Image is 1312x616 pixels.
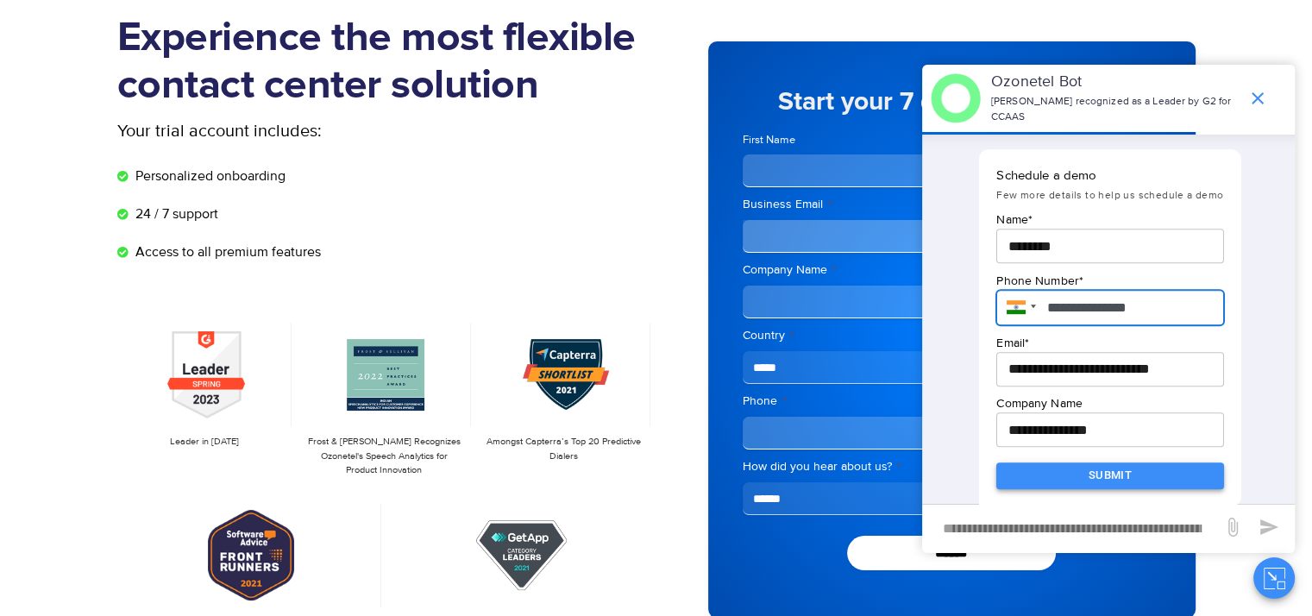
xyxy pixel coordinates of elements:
[931,513,1214,544] div: new-msg-input
[1240,81,1275,116] span: end chat or minimize
[485,435,642,463] p: Amongst Capterra’s Top 20 Predictive Dialers
[131,242,321,262] span: Access to all premium features
[996,462,1223,489] button: Submit
[996,167,1223,186] p: Schedule a demo
[117,15,656,110] h1: Experience the most flexible contact center solution
[743,393,1161,410] label: Phone
[305,435,462,478] p: Frost & [PERSON_NAME] Recognizes Ozonetel's Speech Analytics for Product Innovation
[996,211,1223,229] p: Name *
[117,118,527,144] p: Your trial account includes:
[131,166,286,186] span: Personalized onboarding
[131,204,218,224] span: 24 / 7 support
[996,394,1223,412] p: Company Name
[996,290,1041,326] div: India: + 91
[1253,557,1295,599] button: Close chat
[991,94,1239,125] p: [PERSON_NAME] recognized as a Leader by G2 for CCAAS
[996,272,1223,290] p: Phone Number *
[743,89,1161,115] h5: Start your 7 day free trial now
[743,196,1161,213] label: Business Email
[991,71,1239,94] p: Ozonetel Bot
[743,458,1161,475] label: How did you hear about us?
[743,132,947,148] label: First Name
[996,334,1223,352] p: Email *
[931,73,981,123] img: header
[743,327,1161,344] label: Country
[743,261,1161,279] label: Company Name
[126,435,283,449] p: Leader in [DATE]
[996,189,1223,202] span: Few more details to help us schedule a demo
